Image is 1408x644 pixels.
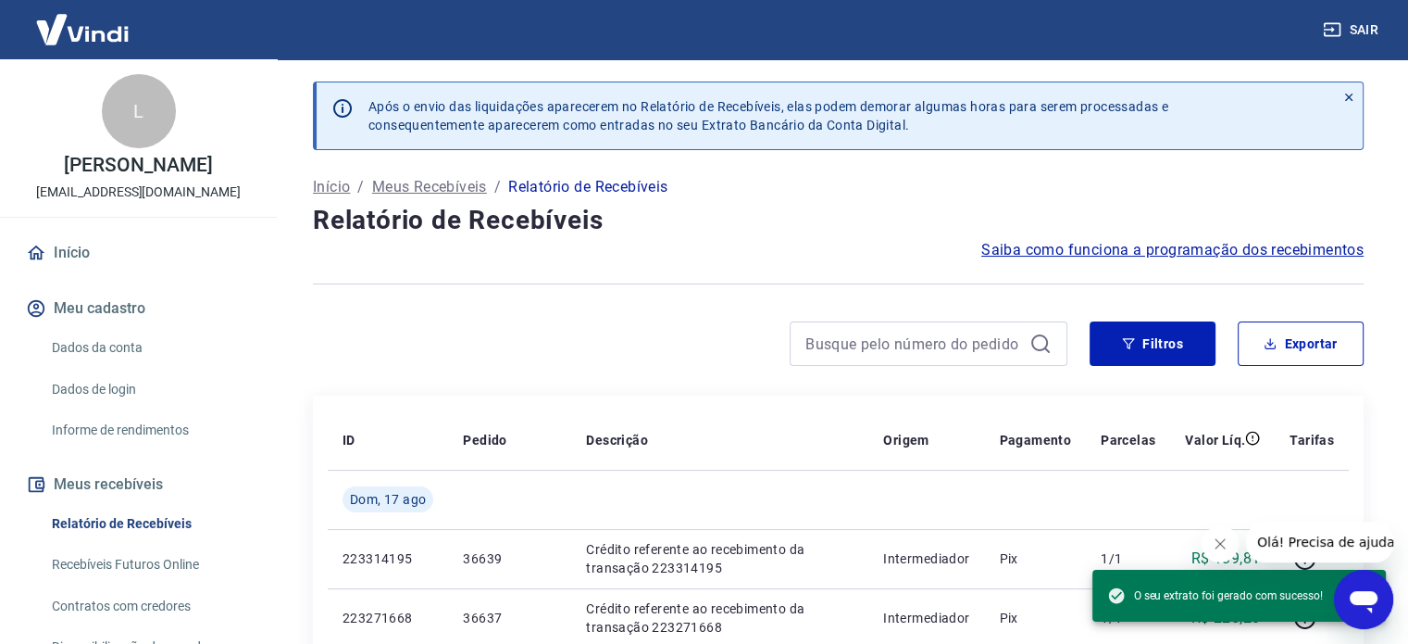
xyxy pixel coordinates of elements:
[22,288,255,329] button: Meu cadastro
[1101,431,1155,449] p: Parcelas
[586,431,648,449] p: Descrição
[463,609,556,627] p: 36637
[44,329,255,367] a: Dados da conta
[1107,587,1323,605] span: O seu extrato foi gerado com sucesso!
[805,330,1022,358] input: Busque pelo número do pedido
[1290,431,1334,449] p: Tarifas
[1238,322,1364,366] button: Exportar
[343,431,355,449] p: ID
[999,431,1071,449] p: Pagamento
[11,13,156,28] span: Olá! Precisa de ajuda?
[313,176,350,198] a: Início
[22,464,255,505] button: Meus recebíveis
[44,411,255,449] a: Informe de rendimentos
[463,431,506,449] p: Pedido
[999,549,1071,568] p: Pix
[1090,322,1215,366] button: Filtros
[1185,431,1245,449] p: Valor Líq.
[372,176,487,198] a: Meus Recebíveis
[1202,525,1239,562] iframe: Fechar mensagem
[44,371,255,409] a: Dados de login
[313,202,1364,239] h4: Relatório de Recebíveis
[343,549,433,568] p: 223314195
[1246,522,1393,562] iframe: Mensagem da empresa
[102,74,176,148] div: L
[1191,548,1261,570] p: R$ 139,81
[44,546,255,584] a: Recebíveis Futuros Online
[343,609,433,627] p: 223271668
[883,549,969,568] p: Intermediador
[883,431,928,449] p: Origem
[586,540,854,577] p: Crédito referente ao recebimento da transação 223314195
[494,176,501,198] p: /
[44,505,255,543] a: Relatório de Recebíveis
[999,609,1071,627] p: Pix
[36,183,241,202] p: [EMAIL_ADDRESS][DOMAIN_NAME]
[463,549,556,568] p: 36639
[44,587,255,625] a: Contratos com credores
[1319,13,1386,47] button: Sair
[22,1,143,57] img: Vindi
[350,490,426,509] span: Dom, 17 ago
[22,233,255,273] a: Início
[1334,570,1393,629] iframe: Botão para abrir a janela de mensagens
[586,600,854,637] p: Crédito referente ao recebimento da transação 223271668
[64,156,212,175] p: [PERSON_NAME]
[357,176,364,198] p: /
[368,97,1168,134] p: Após o envio das liquidações aparecerem no Relatório de Recebíveis, elas podem demorar algumas ho...
[883,609,969,627] p: Intermediador
[981,239,1364,261] a: Saiba como funciona a programação dos recebimentos
[1101,549,1155,568] p: 1/1
[508,176,667,198] p: Relatório de Recebíveis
